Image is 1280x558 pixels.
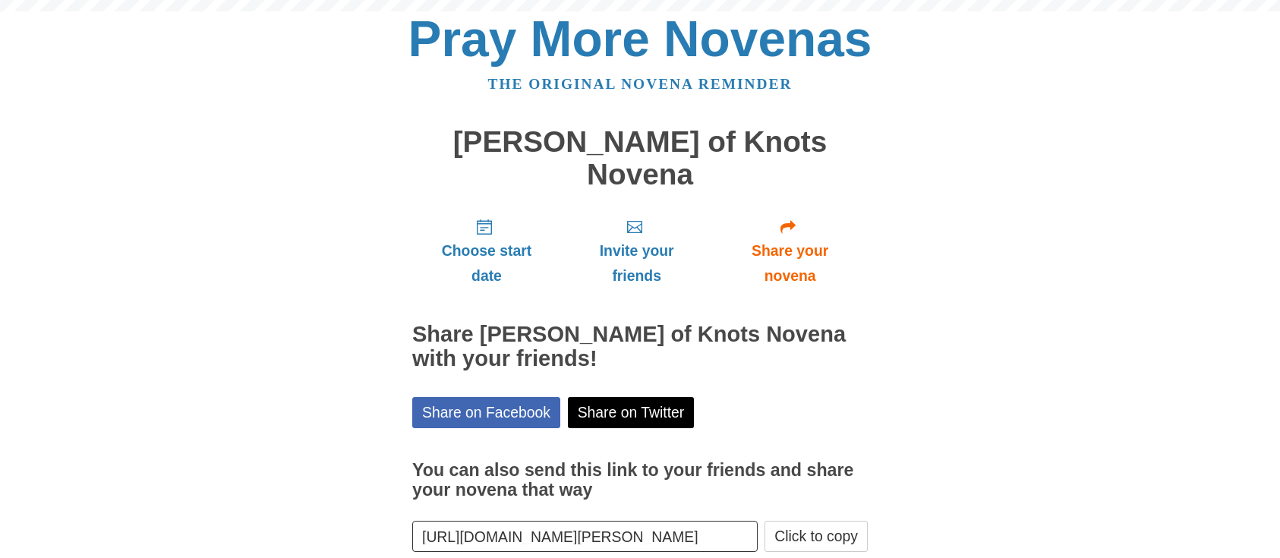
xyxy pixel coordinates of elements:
a: Pray More Novenas [408,11,872,67]
a: Share on Twitter [568,397,695,428]
a: Share on Facebook [412,397,560,428]
h3: You can also send this link to your friends and share your novena that way [412,461,868,500]
a: Invite your friends [561,206,712,296]
span: Invite your friends [576,238,697,288]
h1: [PERSON_NAME] of Knots Novena [412,126,868,191]
a: Choose start date [412,206,561,296]
h2: Share [PERSON_NAME] of Knots Novena with your friends! [412,323,868,371]
a: Share your novena [712,206,868,296]
button: Click to copy [765,521,868,552]
a: The original novena reminder [488,76,793,92]
span: Choose start date [427,238,546,288]
span: Share your novena [727,238,853,288]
